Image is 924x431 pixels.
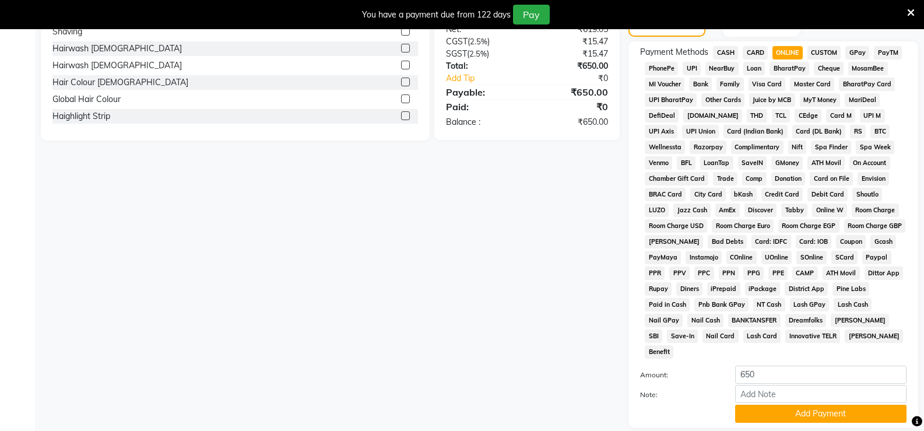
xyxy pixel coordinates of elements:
span: PPN [719,267,739,280]
span: Room Charge [852,204,899,217]
span: Card (Indian Bank) [723,125,788,138]
span: Room Charge GBP [844,219,906,233]
span: Room Charge Euro [712,219,774,233]
span: Trade [713,172,737,185]
span: BharatPay Card [839,78,895,91]
span: Gcash [870,235,896,248]
span: AmEx [715,204,740,217]
span: Benefit [645,345,673,359]
span: MyT Money [800,93,841,107]
span: Shoutlo [852,188,882,201]
span: Rupay [645,282,672,296]
span: Credit Card [761,188,803,201]
span: Card on File [810,172,853,185]
span: bKash [730,188,757,201]
span: 2.5% [469,49,487,58]
span: UPI M [860,109,885,122]
span: MariDeal [845,93,880,107]
span: Room Charge EGP [778,219,839,233]
div: ₹15.47 [527,48,617,60]
span: CEdge [795,109,821,122]
span: UPI BharatPay [645,93,697,107]
div: Hairwash [DEMOGRAPHIC_DATA] [52,43,182,55]
span: Master Card [790,78,834,91]
span: [PERSON_NAME] [845,330,903,343]
span: ONLINE [772,46,803,59]
span: iPackage [745,282,781,296]
div: Hairwash [DEMOGRAPHIC_DATA] [52,59,182,72]
span: TCL [772,109,791,122]
span: 2.5% [470,37,487,46]
span: PPR [645,267,665,280]
span: Nail Cash [687,314,723,327]
div: ₹650.00 [527,60,617,72]
span: LoanTap [700,156,733,170]
input: Add Note [735,385,907,403]
span: CGST [446,36,468,47]
span: Dittor App [865,267,904,280]
span: Pine Labs [832,282,869,296]
div: ₹15.47 [527,36,617,48]
span: Family [716,78,744,91]
span: Card M [826,109,855,122]
span: Loan [743,62,765,75]
button: Pay [513,5,550,24]
span: Spa Week [856,141,894,154]
span: Lash Cash [834,298,872,311]
button: Add Payment [735,405,907,423]
span: iPrepaid [707,282,740,296]
span: Coupon [836,235,866,248]
span: [DOMAIN_NAME] [683,109,742,122]
span: BTC [870,125,890,138]
span: Save-In [667,330,698,343]
span: Visa Card [749,78,786,91]
span: Cheque [814,62,844,75]
span: PayMaya [645,251,681,264]
div: ₹650.00 [527,116,617,128]
span: GMoney [771,156,803,170]
span: Payment Methods [640,46,708,58]
span: Bad Debts [708,235,747,248]
span: COnline [726,251,757,264]
span: BFL [677,156,695,170]
span: Lash GPay [790,298,830,311]
span: PPG [743,267,764,280]
span: THD [747,109,767,122]
span: Complimentary [731,141,784,154]
span: Card: IOB [796,235,832,248]
span: MosamBee [848,62,888,75]
span: Jazz Cash [673,204,711,217]
span: Pnb Bank GPay [694,298,749,311]
span: NearBuy [705,62,739,75]
div: ₹650.00 [527,85,617,99]
span: Nail GPay [645,314,683,327]
label: Note: [631,390,726,400]
span: Nail Card [702,330,739,343]
span: CAMP [792,267,818,280]
span: Donation [771,172,806,185]
span: Spa Finder [811,141,851,154]
span: [PERSON_NAME] [831,314,889,327]
span: Room Charge USD [645,219,707,233]
div: Hair Colour [DEMOGRAPHIC_DATA] [52,76,188,89]
span: BharatPay [770,62,809,75]
span: SaveIN [738,156,767,170]
span: Wellnessta [645,141,685,154]
label: Amount: [631,370,726,380]
span: SGST [446,48,467,59]
span: UOnline [761,251,792,264]
span: Diners [676,282,702,296]
div: ₹0 [527,100,617,114]
span: District App [785,282,828,296]
span: BRAC Card [645,188,686,201]
span: DefiDeal [645,109,679,122]
div: You have a payment due from 122 days [362,9,511,21]
span: Innovative TELR [785,330,840,343]
span: ATH Movil [807,156,845,170]
span: Card: IDFC [751,235,791,248]
span: On Account [849,156,890,170]
div: Haighlight Strip [52,110,110,122]
span: Juice by MCB [749,93,795,107]
span: Lash Card [743,330,781,343]
span: Paid in Cash [645,298,690,311]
